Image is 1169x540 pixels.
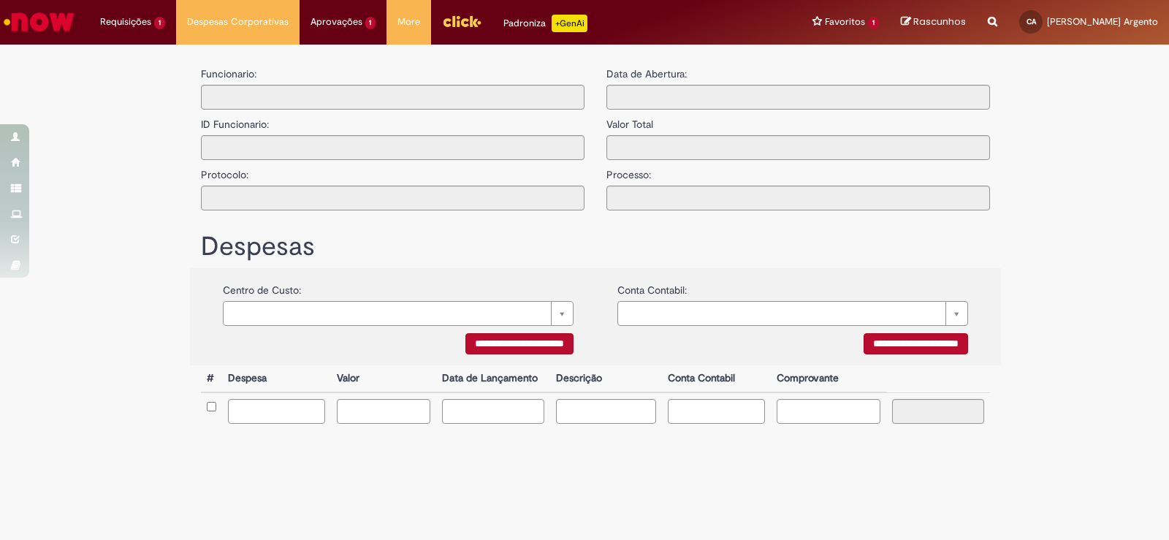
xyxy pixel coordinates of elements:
[436,365,551,392] th: Data de Lançamento
[223,301,574,326] a: Limpar campo {0}
[397,15,420,29] span: More
[550,365,661,392] th: Descrição
[365,17,376,29] span: 1
[913,15,966,28] span: Rascunhos
[442,10,481,32] img: click_logo_yellow_360x200.png
[331,365,435,392] th: Valor
[201,110,269,132] label: ID Funcionario:
[1,7,77,37] img: ServiceNow
[503,15,587,32] div: Padroniza
[617,275,687,297] label: Conta Contabil:
[187,15,289,29] span: Despesas Corporativas
[868,17,879,29] span: 1
[311,15,362,29] span: Aprovações
[1047,15,1158,28] span: [PERSON_NAME] Argento
[901,15,966,29] a: Rascunhos
[154,17,165,29] span: 1
[201,232,990,262] h1: Despesas
[771,365,887,392] th: Comprovante
[606,160,651,182] label: Processo:
[222,365,331,392] th: Despesa
[606,66,687,81] label: Data de Abertura:
[662,365,771,392] th: Conta Contabil
[617,301,968,326] a: Limpar campo {0}
[201,365,222,392] th: #
[606,110,653,132] label: Valor Total
[201,66,256,81] label: Funcionario:
[1027,17,1036,26] span: CA
[223,275,301,297] label: Centro de Custo:
[552,15,587,32] p: +GenAi
[825,15,865,29] span: Favoritos
[100,15,151,29] span: Requisições
[201,160,248,182] label: Protocolo:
